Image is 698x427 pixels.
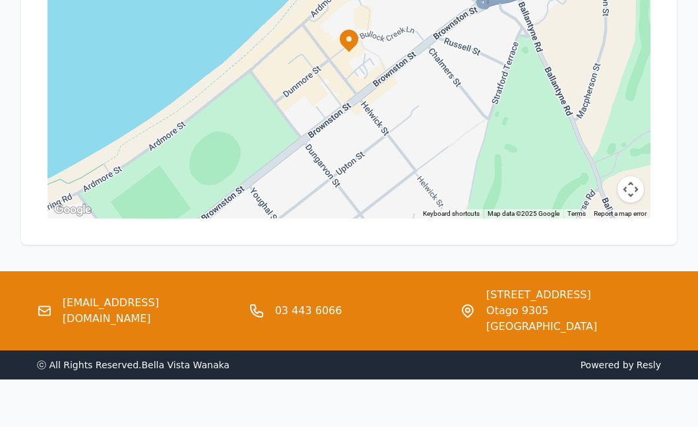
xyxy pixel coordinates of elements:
a: [EMAIL_ADDRESS][DOMAIN_NAME] [63,295,238,327]
a: Resly [637,360,661,370]
a: Terms (opens in new tab) [567,210,586,217]
a: Open this area in Google Maps (opens a new window) [51,201,94,218]
a: Report a map error [594,210,647,217]
img: Google [51,201,94,218]
span: Map data ©2025 Google [488,210,559,217]
span: [STREET_ADDRESS] [486,287,661,303]
a: 03 443 6066 [275,303,342,319]
button: Map camera controls [618,176,644,203]
span: Powered by [354,358,661,372]
span: ⓒ All Rights Reserved. Bella Vista Wanaka [37,360,230,370]
span: Otago 9305 [GEOGRAPHIC_DATA] [486,303,661,335]
button: Keyboard shortcuts [423,209,480,218]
